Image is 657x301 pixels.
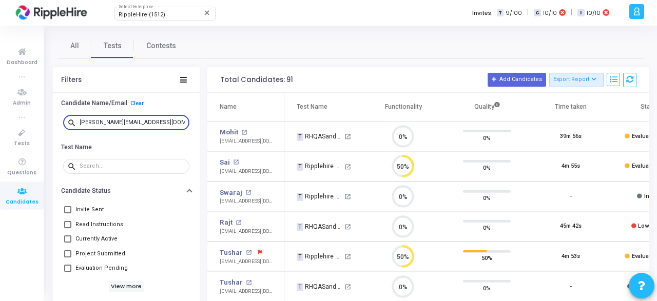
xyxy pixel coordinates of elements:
[75,233,118,245] span: Currently Active
[119,11,165,18] span: RippleHire (1512)
[220,248,243,258] a: Tushar
[14,139,30,148] span: Tests
[104,41,122,51] span: Tests
[472,9,493,17] label: Invites:
[560,132,582,141] div: 39m 56s
[61,99,127,107] h6: Candidate Name/Email
[75,262,128,274] span: Evaluation Pending
[80,119,185,126] input: Search...
[483,163,491,173] span: 0%
[75,204,104,216] span: Invite Sent
[483,283,491,293] span: 0%
[53,183,200,199] button: Candidate Status
[297,193,303,201] span: T
[67,118,80,127] mat-icon: search
[297,192,343,201] div: Ripplehire Coding Assessment
[6,198,38,207] span: Candidates
[13,99,31,108] span: Admin
[61,76,82,84] div: Filters
[344,224,351,230] mat-icon: open_in_new
[483,132,491,143] span: 0%
[297,223,303,231] span: T
[344,164,351,170] mat-icon: open_in_new
[61,144,92,151] h6: Test Name
[67,162,80,171] mat-icon: search
[297,252,343,261] div: Ripplehire Coding Assessment
[344,253,351,260] mat-icon: open_in_new
[555,101,587,112] div: Time taken
[344,284,351,290] mat-icon: open_in_new
[220,168,274,175] div: [EMAIL_ADDRESS][DOMAIN_NAME]
[236,220,241,226] mat-icon: open_in_new
[233,159,239,165] mat-icon: open_in_new
[577,9,584,17] span: I
[220,197,274,205] div: [EMAIL_ADDRESS][DOMAIN_NAME]
[297,253,303,261] span: T
[220,157,230,168] a: Sai
[75,248,125,260] span: Project Submitted
[562,162,580,171] div: 4m 55s
[203,9,211,17] mat-icon: Clear
[220,258,274,266] div: [EMAIL_ADDRESS][DOMAIN_NAME]
[220,101,237,112] div: Name
[220,228,274,235] div: [EMAIL_ADDRESS][DOMAIN_NAME]
[560,222,582,231] div: 45m 42s
[297,132,343,141] div: RHQASandbox Coding Assessment
[220,76,293,84] div: Total Candidates: 91
[220,188,242,198] a: Swaraj
[241,130,247,135] mat-icon: open_in_new
[543,9,557,17] span: 10/10
[246,250,252,255] mat-icon: open_in_new
[220,277,243,288] a: Tushar
[7,58,37,67] span: Dashboard
[344,133,351,140] mat-icon: open_in_new
[220,288,274,295] div: [EMAIL_ADDRESS][DOMAIN_NAME]
[534,9,540,17] span: C
[549,73,604,87] button: Export Report
[587,9,601,17] span: 10/10
[284,93,361,122] th: Test Name
[13,3,90,23] img: logo
[220,127,238,137] a: Mohit
[109,281,144,292] h6: View more
[80,163,185,169] input: Search...
[220,217,233,228] a: Rajt
[527,7,529,18] span: |
[61,187,111,195] h6: Candidate Status
[297,133,303,141] span: T
[344,193,351,200] mat-icon: open_in_new
[570,283,572,291] div: -
[483,223,491,233] span: 0%
[297,163,303,171] span: T
[75,218,123,231] span: Read Instructions
[7,169,36,177] span: Questions
[130,100,144,107] a: Clear
[297,222,343,231] div: RHQASandbox Coding Assessment
[361,93,445,122] th: Functionality
[483,193,491,203] span: 0%
[497,9,504,17] span: T
[53,139,200,155] button: Test Name
[53,95,200,111] button: Candidate Name/EmailClear
[506,9,522,17] span: 9/100
[297,162,343,171] div: Ripplehire Coding Assessment
[445,93,529,122] th: Quality
[146,41,176,51] span: Contests
[245,190,251,195] mat-icon: open_in_new
[570,192,572,201] div: -
[488,73,546,86] button: Add Candidates
[562,252,580,261] div: 4m 53s
[246,280,252,286] mat-icon: open_in_new
[220,137,274,145] div: [EMAIL_ADDRESS][DOMAIN_NAME]
[297,283,303,291] span: T
[297,282,343,291] div: RHQASandbox Coding Assessment
[481,253,492,263] span: 50%
[571,7,572,18] span: |
[70,41,79,51] span: All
